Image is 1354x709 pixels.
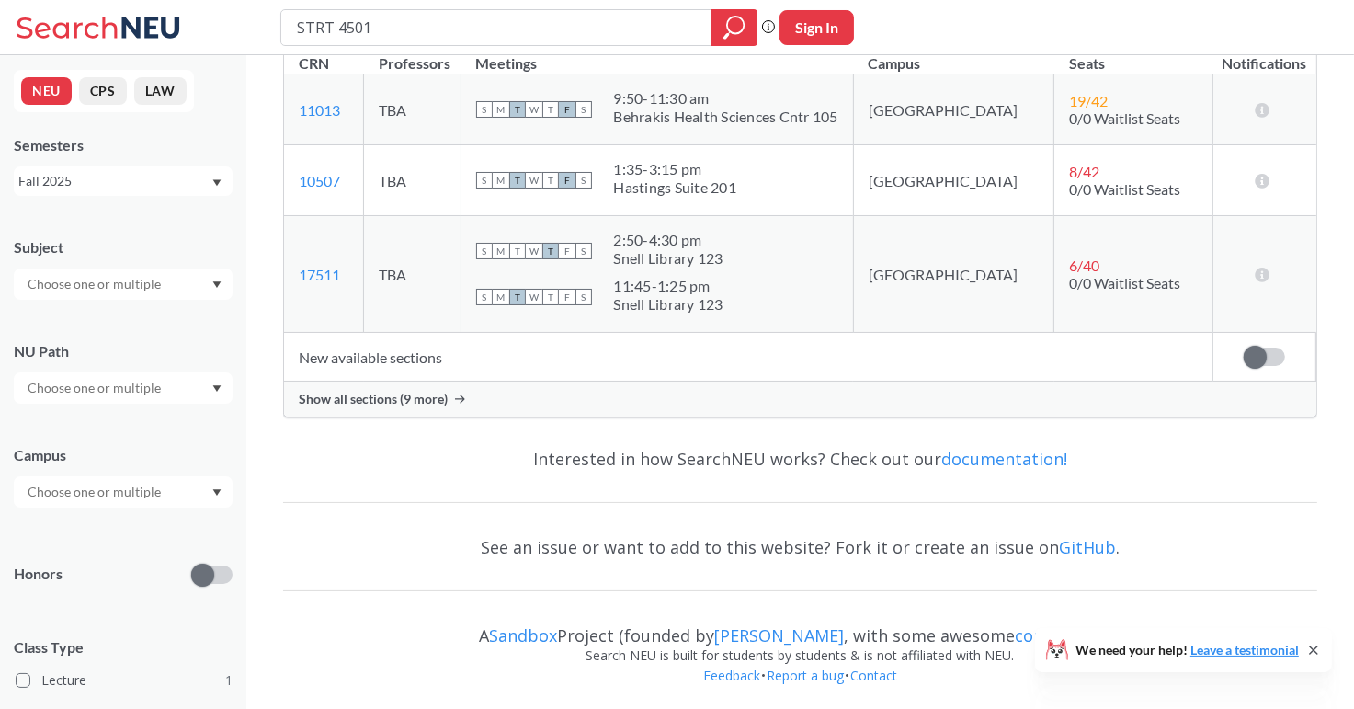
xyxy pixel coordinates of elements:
[18,377,173,399] input: Choose one or multiple
[1069,92,1108,109] span: 19 / 42
[575,172,592,189] span: S
[14,445,233,465] div: Campus
[559,289,575,305] span: F
[849,667,898,684] a: Contact
[493,243,509,259] span: M
[18,171,210,191] div: Fall 2025
[1015,624,1117,646] a: contributors
[509,101,526,118] span: T
[225,670,233,691] span: 1
[283,646,1317,666] div: Search NEU is built for students by students & is not affiliated with NEU.
[299,53,329,74] div: CRN
[79,77,127,105] button: CPS
[299,266,340,283] a: 17511
[1069,257,1099,274] span: 6 / 40
[509,172,526,189] span: T
[542,101,559,118] span: T
[16,669,233,692] label: Lecture
[714,624,844,646] a: [PERSON_NAME]
[476,243,493,259] span: S
[21,77,72,105] button: NEU
[299,391,448,407] span: Show all sections (9 more)
[14,166,233,196] div: Fall 2025Dropdown arrow
[18,273,173,295] input: Choose one or multiple
[853,216,1053,333] td: [GEOGRAPHIC_DATA]
[299,172,340,189] a: 10507
[1190,642,1299,658] a: Leave a testimonial
[284,333,1212,382] td: New available sections
[575,101,592,118] span: S
[283,520,1317,574] div: See an issue or want to add to this website? Fork it or create an issue on .
[364,74,461,145] td: TBA
[1069,274,1180,292] span: 0/0 Waitlist Seats
[212,385,222,393] svg: Dropdown arrow
[489,624,557,646] a: Sandbox
[526,101,542,118] span: W
[779,10,854,45] button: Sign In
[723,15,745,40] svg: magnifying glass
[559,101,575,118] span: F
[1069,109,1180,127] span: 0/0 Waitlist Seats
[14,135,233,155] div: Semesters
[364,216,461,333] td: TBA
[212,281,222,289] svg: Dropdown arrow
[1075,644,1299,657] span: We need your help!
[542,172,559,189] span: T
[1069,163,1099,180] span: 8 / 42
[283,432,1317,486] div: Interested in how SearchNEU works? Check out our
[18,481,173,503] input: Choose one or multiple
[493,289,509,305] span: M
[559,172,575,189] span: F
[284,382,1316,417] div: Show all sections (9 more)
[476,172,493,189] span: S
[941,448,1067,470] a: documentation!
[542,243,559,259] span: T
[14,237,233,257] div: Subject
[509,243,526,259] span: T
[542,289,559,305] span: T
[526,289,542,305] span: W
[614,89,838,108] div: 9:50 - 11:30 am
[614,160,737,178] div: 1:35 - 3:15 pm
[364,145,461,216] td: TBA
[212,489,222,497] svg: Dropdown arrow
[14,476,233,508] div: Dropdown arrow
[509,289,526,305] span: T
[134,77,187,105] button: LAW
[575,243,592,259] span: S
[283,609,1317,646] div: A Project (founded by , with some awesome )
[493,101,509,118] span: M
[1059,536,1116,558] a: GitHub
[614,249,723,268] div: Snell Library 123
[14,372,233,404] div: Dropdown arrow
[853,74,1053,145] td: [GEOGRAPHIC_DATA]
[526,243,542,259] span: W
[614,277,723,295] div: 11:45 - 1:25 pm
[614,178,737,197] div: Hastings Suite 201
[14,269,233,300] div: Dropdown arrow
[476,289,493,305] span: S
[614,295,723,314] div: Snell Library 123
[212,179,222,187] svg: Dropdown arrow
[575,289,592,305] span: S
[14,564,63,585] p: Honors
[526,172,542,189] span: W
[702,667,761,684] a: Feedback
[1069,180,1180,198] span: 0/0 Waitlist Seats
[853,145,1053,216] td: [GEOGRAPHIC_DATA]
[766,667,845,684] a: Report a bug
[14,637,233,658] span: Class Type
[476,101,493,118] span: S
[493,172,509,189] span: M
[14,341,233,361] div: NU Path
[559,243,575,259] span: F
[711,9,757,46] div: magnifying glass
[614,108,838,126] div: Behrakis Health Sciences Cntr 105
[614,231,723,249] div: 2:50 - 4:30 pm
[299,101,340,119] a: 11013
[295,12,699,43] input: Class, professor, course number, "phrase"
